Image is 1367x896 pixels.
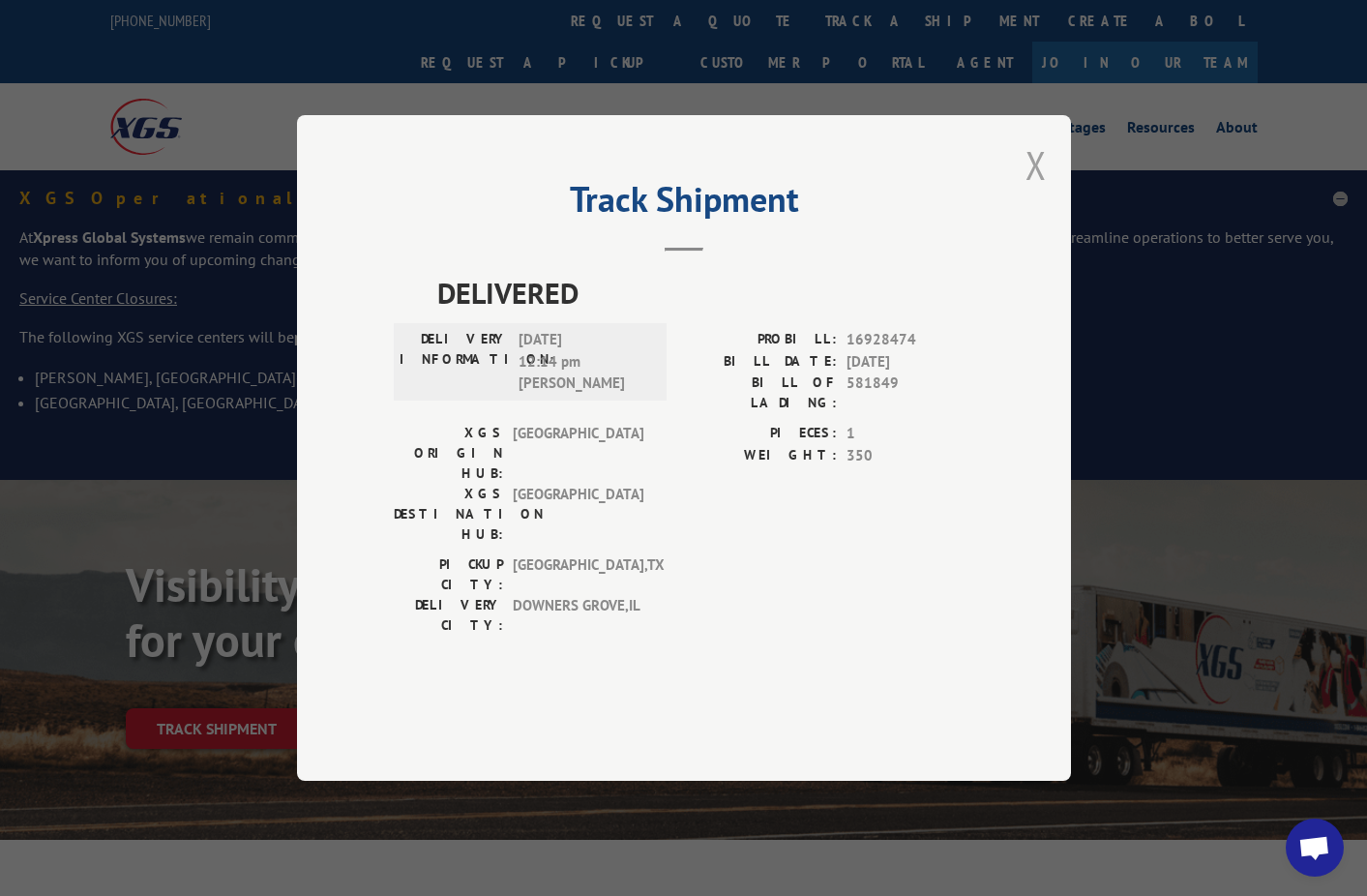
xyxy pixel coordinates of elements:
[394,423,503,484] label: XGS ORIGIN HUB:
[394,595,503,636] label: DELIVERY CITY:
[400,329,509,395] label: DELIVERY INFORMATION:
[394,554,503,595] label: PICKUP CITY:
[847,373,974,413] span: 581849
[847,351,974,373] span: [DATE]
[847,423,974,445] span: 1
[684,351,837,373] label: BILL DATE:
[684,445,837,467] label: WEIGHT:
[684,373,837,413] label: BILL OF LADING:
[394,186,974,223] h2: Track Shipment
[513,423,643,484] span: [GEOGRAPHIC_DATA]
[847,329,974,351] span: 16928474
[1286,819,1344,877] a: Open chat
[513,595,643,636] span: DOWNERS GROVE , IL
[519,329,649,395] span: [DATE] 12:14 pm [PERSON_NAME]
[513,554,643,595] span: [GEOGRAPHIC_DATA] , TX
[394,484,503,545] label: XGS DESTINATION HUB:
[684,329,837,351] label: PROBILL:
[684,423,837,445] label: PIECES:
[1025,139,1047,191] button: Close modal
[847,445,974,467] span: 350
[513,484,643,545] span: [GEOGRAPHIC_DATA]
[437,271,974,314] span: DELIVERED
